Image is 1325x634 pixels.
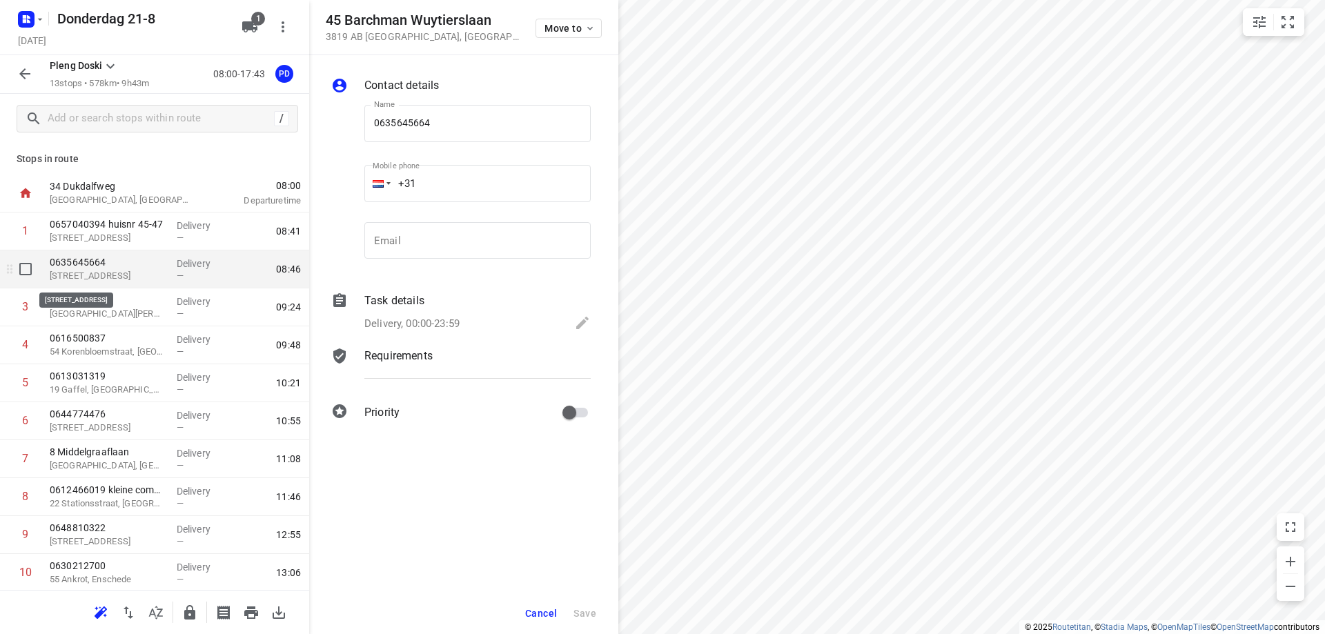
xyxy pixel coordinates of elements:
[39,426,45,439] div: 8
[364,165,391,202] div: Netherlands: + 31
[39,233,45,246] div: 3
[596,164,603,175] span: —
[1275,504,1300,517] span: 11:10
[331,77,591,97] div: Contact details
[36,504,48,517] div: 10
[177,560,228,574] p: Delivery
[1052,622,1091,632] a: Routetitan
[177,370,228,384] p: Delivery
[596,319,603,329] span: —
[210,179,301,192] span: 08:00
[1275,542,1300,556] span: 11:41
[50,77,149,90] p: 13 stops • 578km • 9h43m
[1246,8,1273,36] button: Map settings
[22,490,28,503] div: 8
[331,348,591,389] div: Requirements
[274,111,289,126] div: /
[22,452,28,465] div: 7
[12,255,39,283] span: Select
[39,156,45,169] div: 1
[210,194,301,208] p: Departure time
[1157,622,1210,632] a: OpenMapTiles
[720,110,1300,123] span: 08:00
[177,574,184,584] span: —
[1025,622,1319,632] li: © 2025 , © , © © contributors
[276,262,301,276] span: 08:46
[87,605,115,618] span: Reoptimize route
[1101,622,1148,632] a: Stadia Maps
[596,189,843,203] p: Delivery
[66,124,701,138] p: [GEOGRAPHIC_DATA], [GEOGRAPHIC_DATA]
[177,536,184,546] span: —
[50,231,166,245] p: 45 Barchman Wuytierslaan, Amersfoort
[22,414,28,427] div: 6
[19,566,32,579] div: 10
[596,228,843,241] p: Delivery
[276,414,301,428] span: 10:55
[720,125,1300,139] p: Departure time
[364,165,591,202] input: 1 (702) 123-4567
[177,308,184,319] span: —
[50,497,166,511] p: 22 Stationsstraat, Apeldoorn
[66,188,585,201] p: 1 Loosduinsekade
[39,310,45,324] div: 5
[177,522,228,536] p: Delivery
[177,333,228,346] p: Delivery
[22,338,28,351] div: 4
[50,383,166,397] p: 19 Gaffel, [GEOGRAPHIC_DATA]
[39,465,45,478] div: 9
[39,272,45,285] div: 4
[213,67,271,81] p: 08:00-17:43
[596,537,843,551] p: Delivery
[50,521,166,535] p: 0648810322
[50,269,166,283] p: [STREET_ADDRESS]
[596,344,843,357] p: Delivery
[66,226,585,240] p: 285 Roemer Visscherstraat
[364,77,439,94] p: Contact details
[177,484,228,498] p: Delivery
[115,605,142,618] span: Reverse route
[142,605,170,618] span: Sort by time window
[596,551,603,561] span: —
[50,59,102,73] p: Pleng Doski
[66,110,701,124] p: 34 Dukdalfweg
[574,315,591,331] svg: Edit
[1275,426,1300,440] span: 10:42
[66,240,585,254] p: [GEOGRAPHIC_DATA][PERSON_NAME], [GEOGRAPHIC_DATA]
[36,542,48,555] div: 11
[66,395,585,408] p: 8 Goudenregenstraat, Vlaardingen
[177,257,228,270] p: Delivery
[596,459,843,473] p: Delivery
[22,376,28,389] div: 5
[50,369,166,383] p: 0613031319
[596,498,843,512] p: Delivery
[596,357,603,368] span: —
[237,605,265,618] span: Print route
[276,224,301,238] span: 08:41
[720,588,1300,602] p: Completion time
[22,300,28,313] div: 3
[271,67,298,80] span: Assigned to Pleng Doski
[276,452,301,466] span: 11:08
[177,408,228,422] p: Delivery
[596,266,843,280] p: Delivery
[251,12,265,26] span: 1
[17,152,293,166] p: Stops in route
[176,599,204,626] button: Lock route
[177,219,228,232] p: Delivery
[50,307,166,321] p: 1015 Arnold Koningstraat, Ede
[177,346,184,357] span: —
[276,528,301,542] span: 12:55
[66,342,585,356] p: 0683580000
[596,280,603,290] span: —
[66,497,585,511] p: 0614444317
[1275,388,1300,402] span: 10:27
[596,435,603,445] span: —
[50,445,166,459] p: 8 Middelgraaflaan
[50,573,166,586] p: 55 Ankrot, Enschede
[596,382,843,396] p: Delivery
[1275,233,1300,247] span: 09:39
[50,407,166,421] p: 0644774476
[50,217,166,231] p: 0657040394 huisnr 45-47
[177,270,184,281] span: —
